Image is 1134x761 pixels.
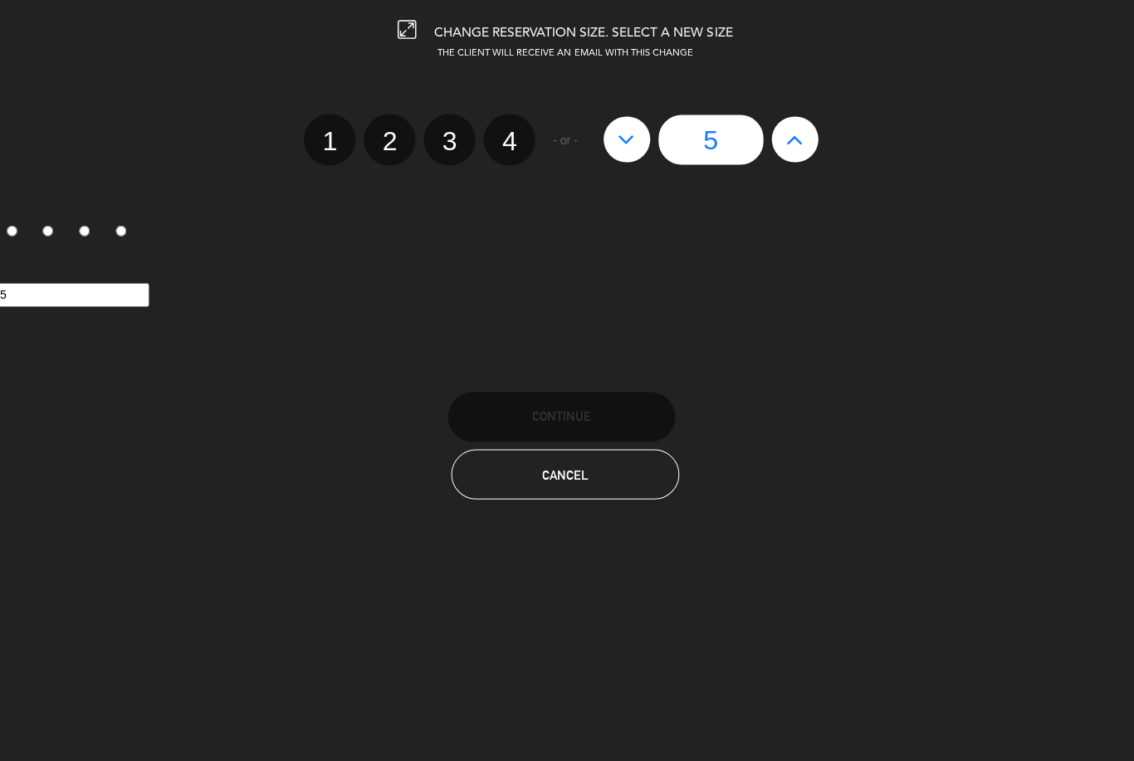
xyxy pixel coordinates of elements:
label: 2 [37,220,73,248]
span: THE CLIENT WILL RECEIVE AN EMAIL WITH THIS CHANGE [440,51,695,61]
span: Continue [534,411,593,425]
input: 2 [46,227,56,238]
input: 3 [82,227,93,238]
span: CHANGE RESERVATION SIZE. SELECT A NEW SIZE [436,29,734,42]
label: 2 [366,116,418,168]
input: 4 [119,227,130,238]
button: Cancel [453,451,680,500]
label: 4 [109,220,145,248]
span: - or - [555,133,579,152]
label: 3 [73,220,110,248]
label: 1 [306,116,358,168]
label: 4 [486,116,537,168]
button: Continue [450,393,677,443]
label: 3 [426,116,477,168]
input: 1 [10,227,21,238]
span: Cancel [544,469,590,483]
